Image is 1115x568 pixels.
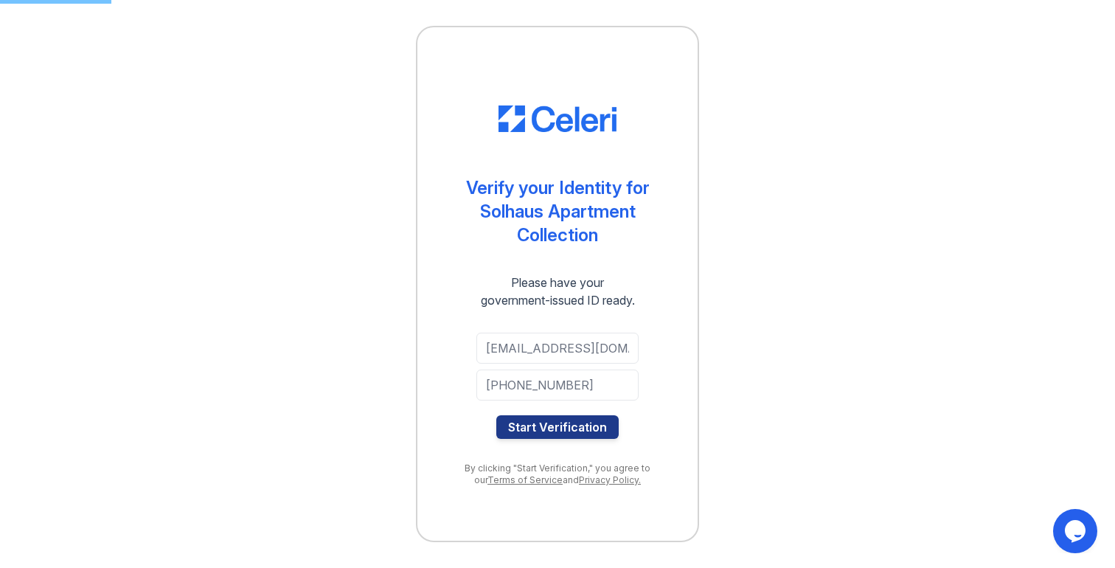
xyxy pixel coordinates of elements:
div: Verify your Identity for Solhaus Apartment Collection [447,176,668,247]
a: Privacy Policy. [579,474,641,485]
img: CE_Logo_Blue-a8612792a0a2168367f1c8372b55b34899dd931a85d93a1a3d3e32e68fde9ad4.png [499,105,616,132]
input: Phone [476,370,639,401]
iframe: chat widget [1053,509,1100,553]
a: Terms of Service [487,474,563,485]
input: Email [476,333,639,364]
div: Please have your government-issued ID ready. [454,274,661,309]
button: Start Verification [496,415,619,439]
div: By clicking "Start Verification," you agree to our and [447,463,668,486]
